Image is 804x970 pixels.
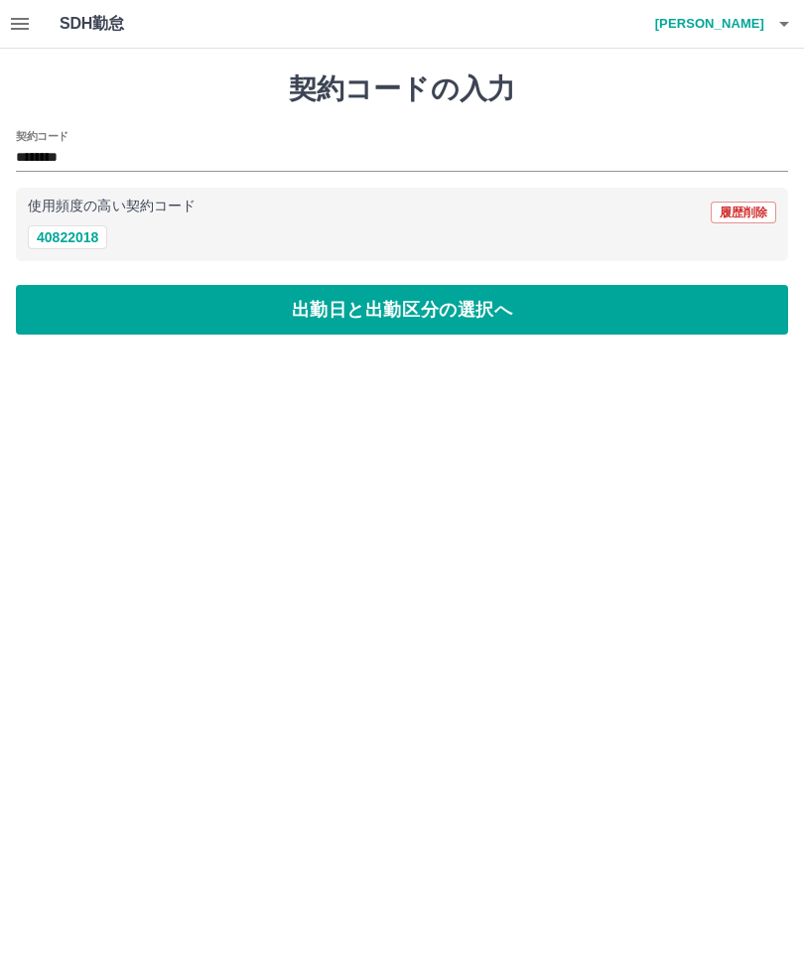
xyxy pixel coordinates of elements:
button: 出勤日と出勤区分の選択へ [16,285,788,335]
button: 40822018 [28,225,107,249]
p: 使用頻度の高い契約コード [28,200,196,213]
h2: 契約コード [16,128,68,144]
h1: 契約コードの入力 [16,72,788,106]
button: 履歴削除 [711,202,776,223]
